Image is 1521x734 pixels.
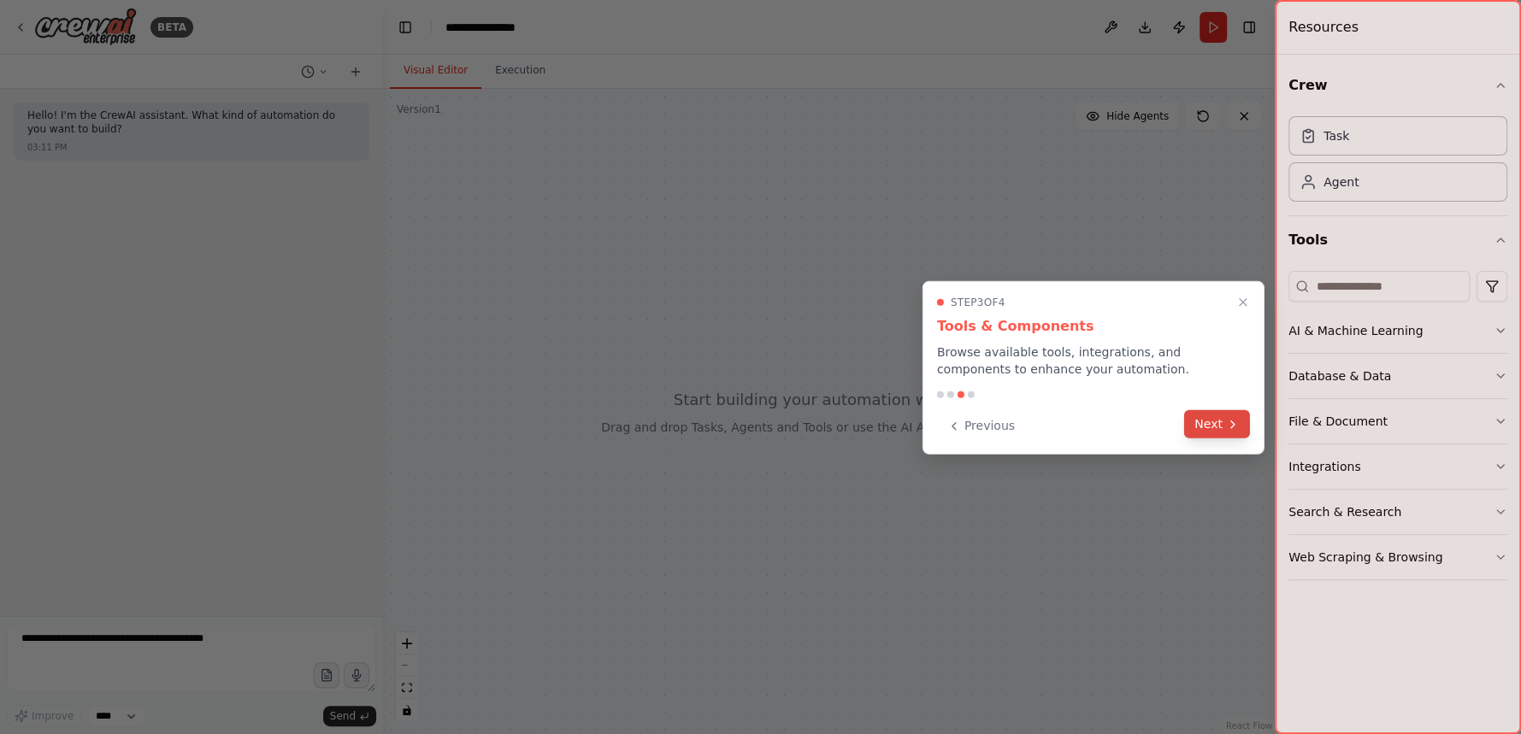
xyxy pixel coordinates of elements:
button: Previous [937,412,1025,440]
button: Next [1184,410,1250,438]
button: Close walkthrough [1233,292,1253,313]
p: Browse available tools, integrations, and components to enhance your automation. [937,344,1250,378]
button: Hide left sidebar [393,15,417,39]
span: Step 3 of 4 [951,296,1005,309]
h3: Tools & Components [937,316,1250,337]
